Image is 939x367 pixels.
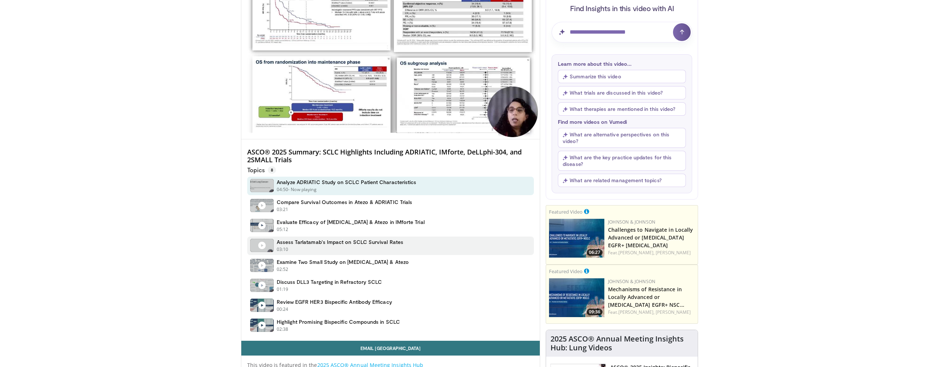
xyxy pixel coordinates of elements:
p: 03:21 [277,206,289,213]
a: Johnson & Johnson [608,278,655,285]
button: Summarize this video [558,70,686,83]
a: 06:27 [549,219,604,258]
p: Find more videos on Vumedi [558,119,686,125]
div: Feat. [608,309,695,316]
p: 02:52 [277,266,289,273]
button: What are the key practice updates for this disease? [558,151,686,171]
a: Johnson & Johnson [608,219,655,225]
h4: Review EGFR HER3 Bispecific Antibody Efficacy [277,299,392,305]
h4: Examine Two Small Study on [MEDICAL_DATA] & Atezo [277,259,409,265]
h4: Highlight Promising Bispecific Compounds in SCLC [277,319,400,325]
a: [PERSON_NAME], [618,309,655,315]
span: 06:27 [587,249,603,256]
a: Email [GEOGRAPHIC_DATA] [241,341,540,356]
div: Feat. [608,249,695,256]
h4: ASCO® 2025 Summary: SCLC Highlights Including ADRIATIC, IMforte, DeLLphi-304, and 2SMALL Trials [247,148,534,164]
p: 02:38 [277,326,289,333]
a: [PERSON_NAME], [618,249,655,256]
p: 00:24 [277,306,289,313]
p: 01:19 [277,286,289,293]
p: 05:12 [277,226,289,233]
button: What are related management topics? [558,174,686,187]
a: Mechanisms of Resistance in Locally Advanced or [MEDICAL_DATA] EGFR+ NSC… [608,286,684,308]
p: 04:50 [277,186,289,193]
h4: Discuss DLL3 Targeting in Refractory SCLC [277,279,382,285]
p: - Now playing [288,186,317,193]
h4: Analyze ADRIATIC Study on SCLC Patient Characteristics [277,179,417,186]
h4: Find Insights in this video with AI [552,3,692,13]
small: Featured Video [549,268,583,275]
a: [PERSON_NAME] [656,309,691,315]
button: What are alternative perspectives on this video? [558,128,686,148]
p: Topics [247,166,276,174]
h4: Assess Tarlatamab's Impact on SCLC Survival Rates [277,239,403,245]
input: Question for AI [552,22,692,43]
h4: Evaluate Efficacy of [MEDICAL_DATA] & Atezo in IMforte Trial [277,219,425,225]
img: 84252362-9178-4a34-866d-0e9c845de9ea.jpeg.150x105_q85_crop-smart_upscale.jpg [549,278,604,317]
small: Featured Video [549,208,583,215]
button: What trials are discussed in this video? [558,86,686,99]
a: Challenges to Navigate in Locally Advanced or [MEDICAL_DATA] EGFR+ [MEDICAL_DATA] [608,226,693,249]
span: 8 [268,166,276,174]
button: What therapies are mentioned in this video? [558,102,686,116]
img: 7845151f-d172-4318-bbcf-4ab447089643.jpeg.150x105_q85_crop-smart_upscale.jpg [549,219,604,258]
a: 09:36 [549,278,604,317]
span: 09:36 [587,309,603,315]
p: Learn more about this video... [558,61,686,67]
h4: 2025 ASCO® Annual Meeting Insights Hub: Lung Videos [550,334,693,352]
a: [PERSON_NAME] [656,249,691,256]
h4: Compare Survival Outcomes in Atezo & ADRIATIC Trials [277,199,412,205]
p: 03:10 [277,246,289,253]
